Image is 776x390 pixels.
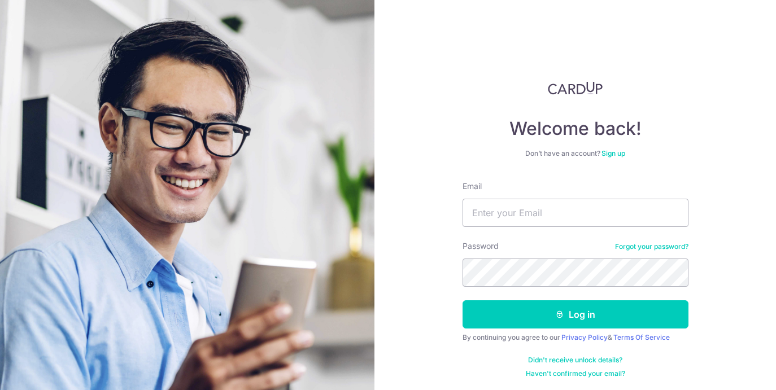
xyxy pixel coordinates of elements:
[463,199,688,227] input: Enter your Email
[463,149,688,158] div: Don’t have an account?
[463,240,499,252] label: Password
[463,333,688,342] div: By continuing you agree to our &
[561,333,608,341] a: Privacy Policy
[463,117,688,140] h4: Welcome back!
[613,333,670,341] a: Terms Of Service
[528,356,622,365] a: Didn't receive unlock details?
[463,300,688,328] button: Log in
[463,181,482,192] label: Email
[601,149,625,157] a: Sign up
[526,369,625,378] a: Haven't confirmed your email?
[615,242,688,251] a: Forgot your password?
[548,81,603,95] img: CardUp Logo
